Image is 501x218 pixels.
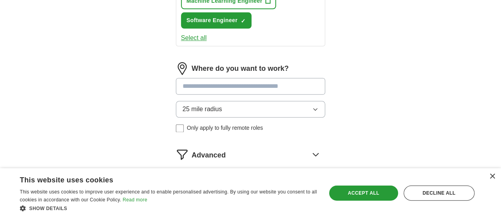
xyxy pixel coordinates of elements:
span: 25 mile radius [183,104,222,114]
div: Close [489,174,495,180]
img: filter [176,148,189,161]
div: Decline all [404,186,474,201]
span: Advanced [192,150,226,161]
span: Only apply to fully remote roles [187,124,263,132]
span: Show details [29,206,67,211]
input: Only apply to fully remote roles [176,124,184,132]
a: Read more, opens a new window [123,197,147,203]
button: Software Engineer✓ [181,12,251,28]
div: Show details [20,204,317,212]
span: Software Engineer [187,16,238,25]
div: This website uses cookies [20,173,297,185]
div: Accept all [329,186,398,201]
span: This website uses cookies to improve user experience and to enable personalised advertising. By u... [20,189,317,203]
label: Where do you want to work? [192,63,289,74]
img: location.png [176,62,189,75]
span: ✓ [241,18,246,24]
button: 25 mile radius [176,101,326,118]
button: Select all [181,33,207,43]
